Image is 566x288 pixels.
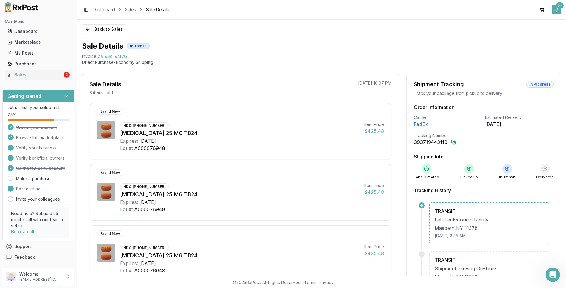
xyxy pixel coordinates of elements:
[120,190,360,199] div: [MEDICAL_DATA] 25 MG TB24
[97,230,123,237] div: Brand New
[5,69,72,80] a: Sales2
[2,27,74,36] button: Dashboard
[93,7,169,13] nav: breadcrumb
[6,272,16,281] img: User avatar
[2,48,74,58] button: My Posts
[546,268,560,282] iframe: Intercom live chat
[8,105,69,111] p: Let's finish your setup first!
[552,5,561,14] button: 9+
[2,252,74,263] button: Feedback
[120,129,360,137] div: [MEDICAL_DATA] 25 MG TB24
[2,70,74,80] button: Sales2
[414,121,483,128] div: FedEx
[97,169,123,176] div: Brand New
[414,175,439,180] div: Label Created
[435,256,544,264] div: TRANSIT
[146,7,169,13] span: Sale Details
[2,37,74,47] button: Marketplace
[82,53,96,59] div: Invoice
[414,153,554,160] h3: Shipping Info
[14,254,35,260] span: Feedback
[16,196,60,202] a: Invite your colleagues
[364,244,384,250] div: Item Price
[127,43,150,49] div: In Transit
[414,114,483,121] div: Carrier
[134,267,165,274] div: A000076948
[414,90,554,96] div: Track your package from pickup to delivery
[16,155,64,161] span: Verify beneficial owners
[435,273,544,280] div: Maspeth , NY 11378
[120,122,169,129] div: NDC: [PHONE_NUMBER]
[120,245,169,251] div: NDC: [PHONE_NUMBER]
[526,81,554,88] div: In Progress
[5,48,72,58] a: My Posts
[7,28,70,34] div: Dashboard
[64,72,70,78] div: 2
[120,199,138,206] div: Expires:
[120,137,138,145] div: Expires:
[435,265,544,272] div: Shipment arriving On-Time
[120,260,138,267] div: Expires:
[435,216,544,223] div: Left FedEx origin facility
[97,108,123,115] div: Brand New
[82,24,126,34] button: Back to Sales
[7,72,62,78] div: Sales
[16,124,57,130] span: Create your account
[536,175,554,180] div: Delivered
[134,206,165,213] div: A000076948
[120,267,133,274] div: Lot #:
[414,133,554,139] div: Tracking Number
[16,186,41,192] span: Post a listing
[414,139,448,146] div: 393719443110
[120,183,169,190] div: NDC: [PHONE_NUMBER]
[5,19,72,24] h2: Main Menu
[556,2,564,8] div: 9+
[364,189,384,196] div: $425.48
[304,280,316,285] a: Terms
[435,208,544,215] div: TRANSIT
[414,187,554,194] h3: Tracking History
[139,137,156,145] div: [DATE]
[16,145,57,151] span: Verify your business
[435,233,544,239] div: [DATE] 3:35 AM
[364,183,384,189] div: Item Price
[435,224,544,232] div: Maspeth , NY 11378
[139,199,156,206] div: [DATE]
[5,26,72,37] a: Dashboard
[8,92,41,100] h3: Getting started
[16,135,64,141] span: Browse the marketplace
[120,251,360,260] div: [MEDICAL_DATA] 25 MG TB24
[364,121,384,127] div: Item Price
[139,260,156,267] div: [DATE]
[485,114,554,121] div: Estimated Delivery
[16,165,65,171] span: Connect a bank account
[97,121,115,139] img: Myrbetriq 25 MG TB24
[414,80,464,89] div: Shipment Tracking
[8,112,17,118] span: 75 %
[98,53,127,59] span: 2a193d19cf76
[414,104,554,111] h3: Order Information
[19,277,61,282] p: [EMAIL_ADDRESS][DOMAIN_NAME]
[93,7,115,13] a: Dashboard
[7,61,70,67] div: Purchases
[120,206,133,213] div: Lot #:
[11,211,66,229] p: Need help? Set up a 25 minute call with our team to set up.
[358,80,391,86] p: [DATE] 10:07 PM
[97,183,115,201] img: Myrbetriq 25 MG TB24
[5,37,72,48] a: Marketplace
[90,80,121,89] div: Sale Details
[134,145,165,152] div: A000076948
[90,90,113,96] p: 3 items sold
[319,280,334,285] a: Privacy
[485,121,554,128] div: [DATE]
[2,59,74,69] button: Purchases
[97,244,115,262] img: Myrbetriq 25 MG TB24
[460,175,478,180] div: Picked up
[7,50,70,56] div: My Posts
[82,59,561,65] p: Direct Purchase • Economy Shipping
[82,41,123,51] h1: Sale Details
[125,7,136,13] a: Sales
[2,2,41,12] img: RxPost Logo
[11,229,34,234] a: Book a call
